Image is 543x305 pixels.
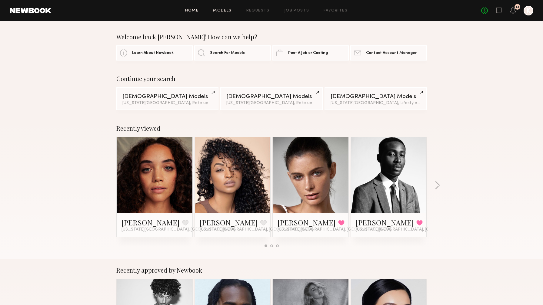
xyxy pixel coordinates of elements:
[132,51,174,55] span: Learn About Newbook
[122,227,235,232] span: [US_STATE][GEOGRAPHIC_DATA], [GEOGRAPHIC_DATA]
[122,218,180,227] a: [PERSON_NAME]
[288,51,328,55] span: Post A Job or Casting
[194,45,271,61] a: Search For Models
[210,51,245,55] span: Search For Models
[200,218,258,227] a: [PERSON_NAME]
[200,227,313,232] span: [US_STATE][GEOGRAPHIC_DATA], [GEOGRAPHIC_DATA]
[122,94,212,100] div: [DEMOGRAPHIC_DATA] Models
[356,227,469,232] span: [US_STATE][GEOGRAPHIC_DATA], [GEOGRAPHIC_DATA]
[116,33,427,41] div: Welcome back [PERSON_NAME]! How can we help?
[516,5,519,9] div: 13
[350,45,427,61] a: Contact Account Manager
[122,101,212,105] div: [US_STATE][GEOGRAPHIC_DATA], Rate up to $150
[284,9,309,13] a: Job Posts
[325,87,427,110] a: [DEMOGRAPHIC_DATA] Models[US_STATE][GEOGRAPHIC_DATA], Lifestyle category
[272,45,349,61] a: Post A Job or Casting
[324,9,348,13] a: Favorites
[116,75,427,82] div: Continue your search
[116,87,218,110] a: [DEMOGRAPHIC_DATA] Models[US_STATE][GEOGRAPHIC_DATA], Rate up to $150
[524,6,533,15] a: K
[331,101,421,105] div: [US_STATE][GEOGRAPHIC_DATA], Lifestyle category
[278,227,391,232] span: [US_STATE][GEOGRAPHIC_DATA], [GEOGRAPHIC_DATA]
[213,9,232,13] a: Models
[116,125,427,132] div: Recently viewed
[116,45,193,61] a: Learn About Newbook
[116,267,427,274] div: Recently approved by Newbook
[331,94,421,100] div: [DEMOGRAPHIC_DATA] Models
[220,87,322,110] a: [DEMOGRAPHIC_DATA] Models[US_STATE][GEOGRAPHIC_DATA], Rate up to $150
[226,94,316,100] div: [DEMOGRAPHIC_DATA] Models
[356,218,414,227] a: [PERSON_NAME]
[366,51,417,55] span: Contact Account Manager
[278,218,336,227] a: [PERSON_NAME]
[226,101,316,105] div: [US_STATE][GEOGRAPHIC_DATA], Rate up to $150
[246,9,270,13] a: Requests
[185,9,199,13] a: Home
